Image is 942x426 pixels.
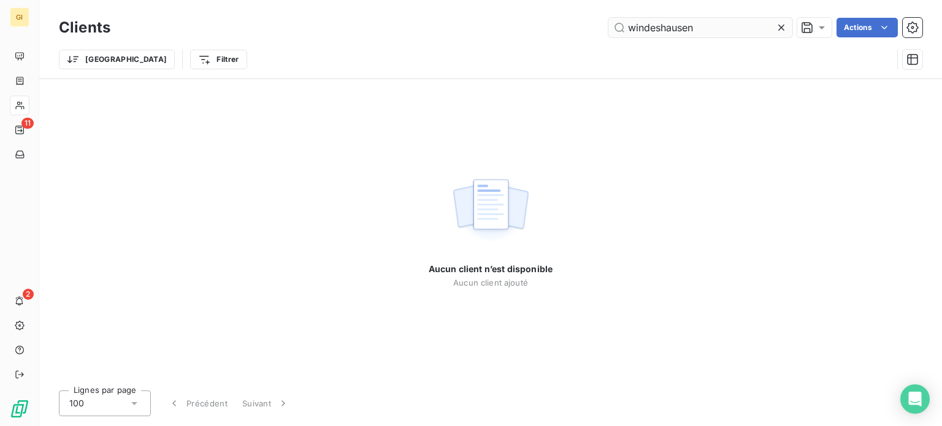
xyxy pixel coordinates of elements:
[23,289,34,300] span: 2
[21,118,34,129] span: 11
[59,17,110,39] h3: Clients
[837,18,898,37] button: Actions
[608,18,792,37] input: Rechercher
[451,172,530,248] img: empty state
[429,263,553,275] span: Aucun client n’est disponible
[10,7,29,27] div: GI
[900,384,930,414] div: Open Intercom Messenger
[161,390,235,416] button: Précédent
[190,50,247,69] button: Filtrer
[59,50,175,69] button: [GEOGRAPHIC_DATA]
[69,397,84,409] span: 100
[235,390,297,416] button: Suivant
[10,399,29,419] img: Logo LeanPay
[453,278,528,287] span: Aucun client ajouté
